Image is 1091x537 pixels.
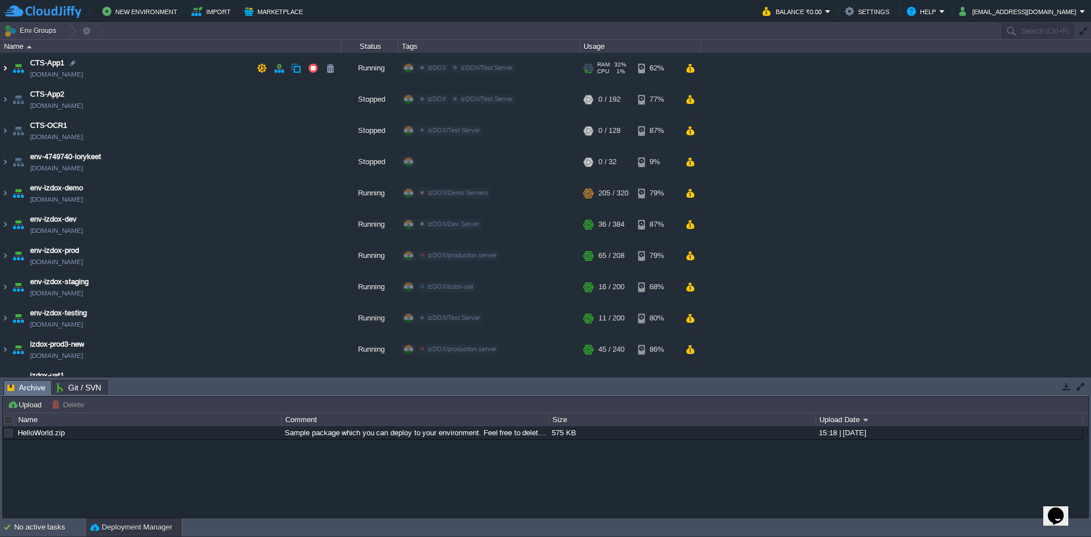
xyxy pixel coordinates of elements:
[14,518,85,536] div: No active tasks
[342,115,398,146] div: Stopped
[461,95,513,102] span: izDOX/Test Server
[10,178,26,209] img: AMDAwAAAACH5BAEAAAAALAAAAAABAAEAAAICRAEAOw==
[342,334,398,365] div: Running
[342,84,398,115] div: Stopped
[549,413,815,426] div: Size
[30,370,64,381] a: izdox-uat1
[30,194,83,205] span: [DOMAIN_NAME]
[30,89,64,100] a: CTS-App2
[959,5,1080,18] button: [EMAIL_ADDRESS][DOMAIN_NAME]
[428,283,473,290] span: izDOX/izdox-uat
[30,214,77,225] span: env-izdox-dev
[1,115,10,146] img: AMDAwAAAACH5BAEAAAAALAAAAAABAAEAAAICRAEAOw==
[1,209,10,240] img: AMDAwAAAACH5BAEAAAAALAAAAAABAAEAAAICRAEAOw==
[1,365,10,396] img: AMDAwAAAACH5BAEAAAAALAAAAAABAAEAAAICRAEAOw==
[461,64,513,71] span: izDOX/Test Server
[638,178,675,209] div: 79%
[244,5,306,18] button: Marketplace
[30,319,83,330] span: [DOMAIN_NAME]
[1043,492,1080,526] iframe: chat widget
[30,151,101,163] a: env-4749740-lorykeet
[638,240,675,271] div: 79%
[598,209,624,240] div: 36 / 384
[638,147,675,177] div: 9%
[638,272,675,302] div: 68%
[638,303,675,334] div: 80%
[30,100,83,111] span: [DOMAIN_NAME]
[102,5,181,18] button: New Environment
[598,84,621,115] div: 0 / 192
[428,127,480,134] span: izDOX/Test Server
[10,240,26,271] img: AMDAwAAAACH5BAEAAAAALAAAAAABAAEAAAICRAEAOw==
[598,115,621,146] div: 0 / 128
[15,413,281,426] div: Name
[52,399,88,410] button: Delete
[816,426,1082,439] div: 15:18 | [DATE]
[30,307,87,319] span: env-izdox-testing
[342,272,398,302] div: Running
[1,84,10,115] img: AMDAwAAAACH5BAEAAAAALAAAAAABAAEAAAICRAEAOw==
[57,381,101,394] span: Git / SVN
[30,131,83,143] span: [DOMAIN_NAME]
[10,303,26,334] img: AMDAwAAAACH5BAEAAAAALAAAAAABAAEAAAICRAEAOw==
[30,339,84,350] a: izdox-prod3-new
[614,61,626,68] span: 32%
[763,5,825,18] button: Balance ₹0.00
[428,220,480,227] span: izDOX/Dev Server
[1,272,10,302] img: AMDAwAAAACH5BAEAAAAALAAAAAABAAEAAAICRAEAOw==
[30,245,79,256] a: env-izdox-prod
[18,428,65,437] a: HelloWorld.zip
[428,314,480,321] span: izDOX/Test Server
[30,182,83,194] a: env-izdox-demo
[428,64,446,71] span: izDOX
[1,40,341,53] div: Name
[30,288,83,299] span: [DOMAIN_NAME]
[428,95,446,102] span: izDOX
[342,53,398,84] div: Running
[614,68,625,75] span: 1%
[428,345,497,352] span: izDOX/production server
[4,23,60,39] button: Env Groups
[342,365,398,396] div: Stopped
[598,147,617,177] div: 0 / 32
[30,276,89,288] a: env-izdox-staging
[30,120,67,131] a: CTS-OCR1
[598,240,624,271] div: 65 / 208
[4,5,81,19] img: CloudJiffy
[1,178,10,209] img: AMDAwAAAACH5BAEAAAAALAAAAAABAAEAAAICRAEAOw==
[10,53,26,84] img: AMDAwAAAACH5BAEAAAAALAAAAAABAAEAAAICRAEAOw==
[1,303,10,334] img: AMDAwAAAACH5BAEAAAAALAAAAAABAAEAAAICRAEAOw==
[191,5,234,18] button: Import
[638,334,675,365] div: 86%
[342,147,398,177] div: Stopped
[1,240,10,271] img: AMDAwAAAACH5BAEAAAAALAAAAAABAAEAAAICRAEAOw==
[10,365,26,396] img: AMDAwAAAACH5BAEAAAAALAAAAAABAAEAAAICRAEAOw==
[10,115,26,146] img: AMDAwAAAACH5BAEAAAAALAAAAAABAAEAAAICRAEAOw==
[7,399,45,410] button: Upload
[638,115,675,146] div: 87%
[282,426,548,439] div: Sample package which you can deploy to your environment. Feel free to delete and upload a package...
[342,209,398,240] div: Running
[30,256,83,268] span: [DOMAIN_NAME]
[30,163,83,174] span: [DOMAIN_NAME]
[638,84,675,115] div: 77%
[598,272,624,302] div: 16 / 200
[845,5,893,18] button: Settings
[30,69,83,80] span: [DOMAIN_NAME]
[10,209,26,240] img: AMDAwAAAACH5BAEAAAAALAAAAAABAAEAAAICRAEAOw==
[10,272,26,302] img: AMDAwAAAACH5BAEAAAAALAAAAAABAAEAAAICRAEAOw==
[1,147,10,177] img: AMDAwAAAACH5BAEAAAAALAAAAAABAAEAAAICRAEAOw==
[581,40,701,53] div: Usage
[27,45,32,48] img: AMDAwAAAACH5BAEAAAAALAAAAAABAAEAAAICRAEAOw==
[30,225,83,236] span: [DOMAIN_NAME]
[907,5,939,18] button: Help
[598,334,624,365] div: 45 / 240
[10,147,26,177] img: AMDAwAAAACH5BAEAAAAALAAAAAABAAEAAAICRAEAOw==
[399,40,580,53] div: Tags
[342,178,398,209] div: Running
